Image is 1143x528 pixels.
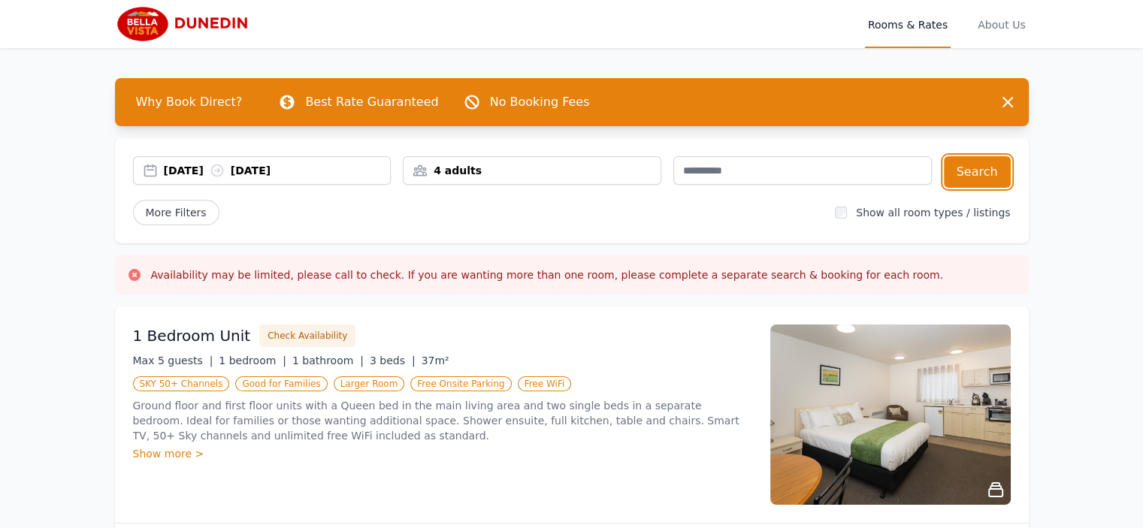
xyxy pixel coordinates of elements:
[133,376,230,391] span: SKY 50+ Channels
[115,6,260,42] img: Bella Vista Dunedin
[518,376,572,391] span: Free WiFi
[151,267,944,282] h3: Availability may be limited, please call to check. If you are wanting more than one room, please ...
[944,156,1011,188] button: Search
[292,355,364,367] span: 1 bathroom |
[305,93,438,111] p: Best Rate Guaranteed
[259,324,355,347] button: Check Availability
[219,355,286,367] span: 1 bedroom |
[133,325,251,346] h3: 1 Bedroom Unit
[133,355,213,367] span: Max 5 guests |
[370,355,416,367] span: 3 beds |
[133,398,752,443] p: Ground floor and first floor units with a Queen bed in the main living area and two single beds i...
[490,93,590,111] p: No Booking Fees
[235,376,327,391] span: Good for Families
[334,376,405,391] span: Larger Room
[124,87,255,117] span: Why Book Direct?
[856,207,1010,219] label: Show all room types / listings
[133,200,219,225] span: More Filters
[404,163,661,178] div: 4 adults
[422,355,449,367] span: 37m²
[410,376,511,391] span: Free Onsite Parking
[133,446,752,461] div: Show more >
[164,163,391,178] div: [DATE] [DATE]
